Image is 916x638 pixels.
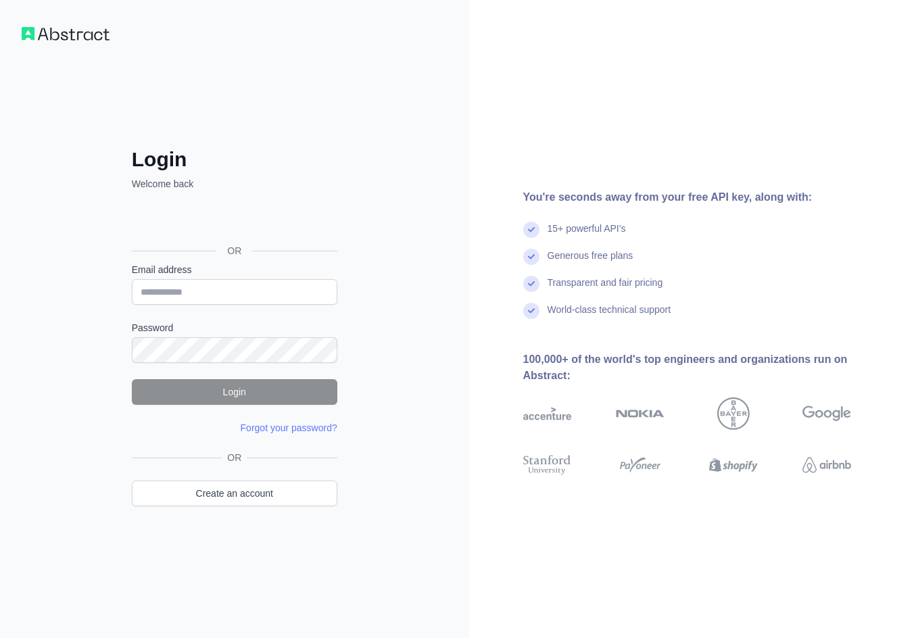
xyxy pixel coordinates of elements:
img: google [802,397,851,430]
label: Email address [132,263,337,276]
span: OR [222,451,247,464]
iframe: Sign in with Google Button [125,205,341,235]
img: shopify [709,453,758,477]
img: check mark [523,276,539,292]
div: Transparent and fair pricing [548,276,663,303]
div: 100,000+ of the world's top engineers and organizations run on Abstract: [523,351,895,384]
div: World-class technical support [548,303,671,330]
img: nokia [616,397,665,430]
img: check mark [523,303,539,319]
span: OR [216,244,252,257]
label: Password [132,321,337,335]
a: Create an account [132,481,337,506]
img: check mark [523,222,539,238]
img: bayer [717,397,750,430]
a: Forgot your password? [241,422,337,433]
img: airbnb [802,453,851,477]
img: accenture [523,397,572,430]
button: Login [132,379,337,405]
img: stanford university [523,453,572,477]
div: 15+ powerful API's [548,222,626,249]
div: Generous free plans [548,249,633,276]
img: check mark [523,249,539,265]
img: Workflow [22,27,110,41]
p: Welcome back [132,177,337,191]
img: payoneer [616,453,665,477]
h2: Login [132,147,337,172]
div: You're seconds away from your free API key, along with: [523,189,895,205]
